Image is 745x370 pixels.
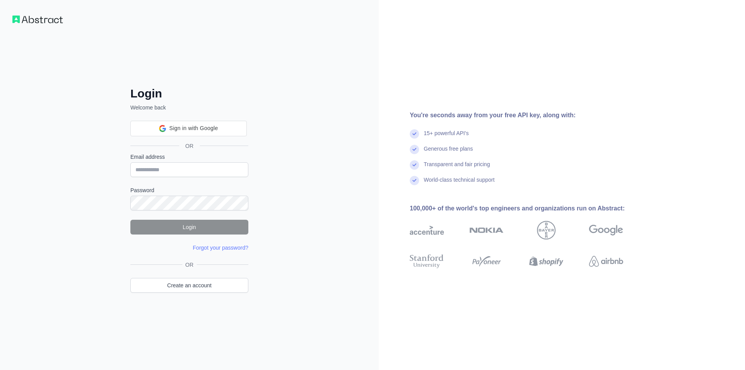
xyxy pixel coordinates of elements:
img: Workflow [12,16,63,23]
label: Email address [130,153,248,161]
img: payoneer [470,253,504,270]
a: Create an account [130,278,248,293]
img: google [589,221,623,240]
img: check mark [410,129,419,139]
img: check mark [410,145,419,154]
div: 100,000+ of the world's top engineers and organizations run on Abstract: [410,204,648,213]
span: OR [182,261,197,269]
div: You're seconds away from your free API key, along with: [410,111,648,120]
img: nokia [470,221,504,240]
img: check mark [410,176,419,185]
img: shopify [529,253,563,270]
span: OR [179,142,200,150]
div: Transparent and fair pricing [424,160,490,176]
img: check mark [410,160,419,170]
p: Welcome back [130,104,248,111]
div: Sign in with Google [130,121,247,136]
h2: Login [130,87,248,101]
button: Login [130,220,248,235]
span: Sign in with Google [169,124,218,132]
div: 15+ powerful API's [424,129,469,145]
div: World-class technical support [424,176,495,191]
div: Generous free plans [424,145,473,160]
img: airbnb [589,253,623,270]
img: accenture [410,221,444,240]
img: bayer [537,221,556,240]
label: Password [130,186,248,194]
a: Forgot your password? [193,245,248,251]
img: stanford university [410,253,444,270]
